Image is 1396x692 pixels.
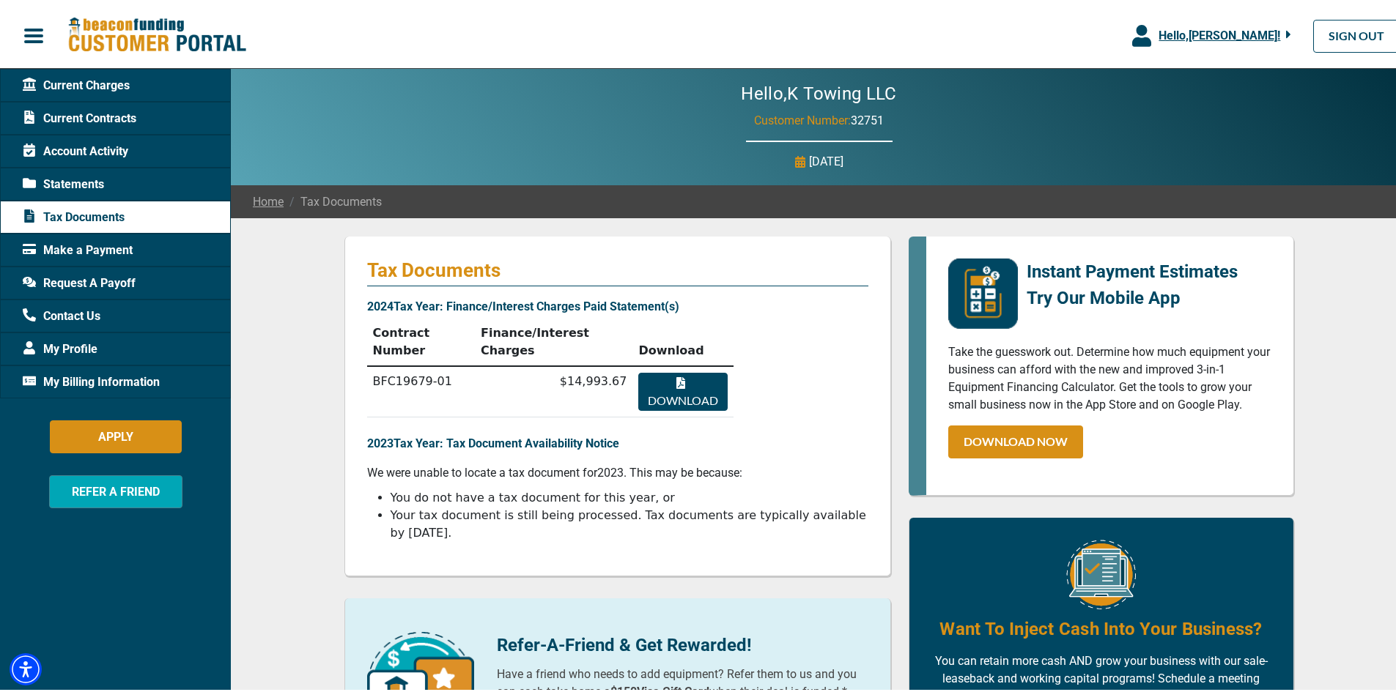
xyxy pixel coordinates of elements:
p: 2023 Tax Year: Tax Document Availability Notice [367,432,868,450]
span: Contact Us [23,305,100,322]
span: Account Activity [23,140,128,157]
h4: Want To Inject Cash Into Your Business? [939,614,1262,639]
div: Accessibility Menu [10,650,42,682]
td: $14,993.67 [475,363,632,414]
p: 2024 Tax Year: Finance/Interest Charges Paid Statement(s) [367,295,868,313]
span: 32751 [851,111,884,124]
span: Tax Documents [284,190,382,208]
span: Customer Number: [754,111,851,124]
span: Current Contracts [23,107,136,124]
p: [DATE] [809,150,843,168]
span: Request A Payoff [23,272,136,289]
span: Tax Documents [23,206,125,223]
img: mobile-app-logo.png [948,256,1018,326]
li: You do not have a tax document for this year, or [391,486,868,504]
th: Finance/Interest Charges [475,316,632,363]
a: DOWNLOAD NOW [948,423,1083,455]
p: Try Our Mobile App [1027,282,1238,308]
span: Current Charges [23,74,130,92]
span: Make a Payment [23,239,133,256]
span: My Billing Information [23,371,160,388]
button: REFER A FRIEND [49,472,182,505]
td: BFC19679-01 [367,363,475,414]
p: Instant Payment Estimates [1027,256,1238,282]
img: Beacon Funding Customer Portal Logo [67,14,246,51]
a: Home [253,190,284,208]
span: My Profile [23,338,97,355]
p: Take the guesswork out. Determine how much equipment your business can afford with the new and im... [948,341,1271,411]
h2: Hello, K Towing LLC [697,81,941,102]
img: Equipment Financing Online Image [1066,537,1136,606]
p: Tax Documents [367,256,868,279]
button: Download [638,370,727,408]
span: Hello, [PERSON_NAME] ! [1159,26,1280,40]
th: Download [632,316,733,363]
p: We were unable to locate a tax document for 2023 . This may be because: [367,461,868,479]
button: APPLY [50,417,182,450]
p: Refer-A-Friend & Get Rewarded! [497,629,868,655]
span: Statements [23,173,104,190]
th: Contract Number [367,316,475,363]
li: Your tax document is still being processed. Tax documents are typically available by [DATE]. [391,504,868,539]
